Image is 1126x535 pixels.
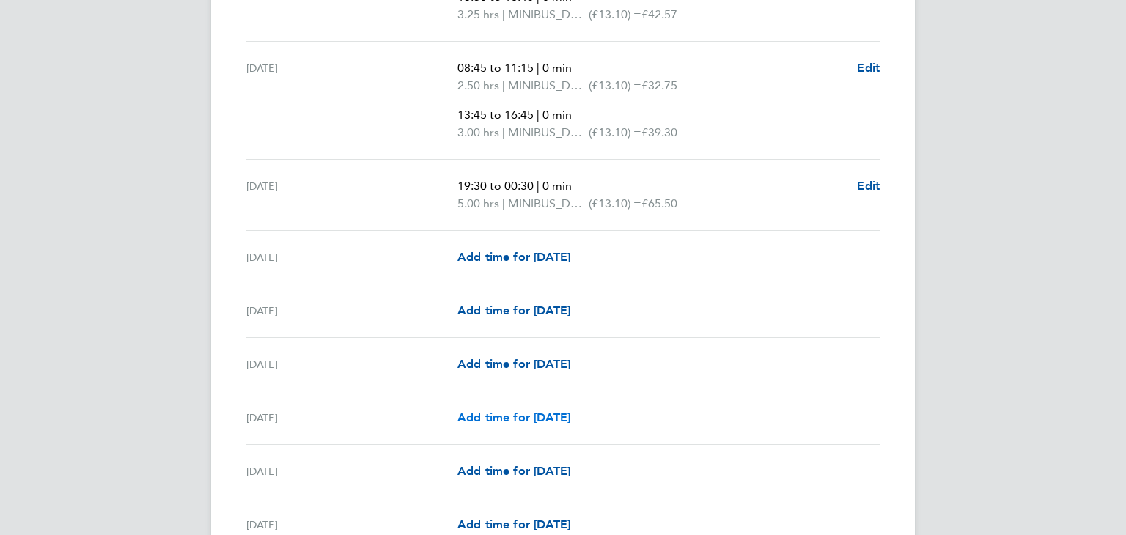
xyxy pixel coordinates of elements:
span: | [537,108,540,122]
span: 19:30 to 00:30 [457,179,534,193]
span: | [502,7,505,21]
span: MINIBUS_DRIVERS_1_TEAM [508,77,589,95]
span: | [537,61,540,75]
a: Add time for [DATE] [457,516,570,534]
span: £65.50 [641,196,677,210]
span: (£13.10) = [589,125,641,139]
div: [DATE] [246,355,457,373]
span: Edit [857,61,880,75]
span: (£13.10) = [589,196,641,210]
span: 5.00 hrs [457,196,499,210]
span: 13:45 to 16:45 [457,108,534,122]
span: | [537,179,540,193]
span: MINIBUS_DRIVERS_1_TEAM [508,195,589,213]
span: (£13.10) = [589,7,641,21]
span: Add time for [DATE] [457,517,570,531]
div: [DATE] [246,462,457,480]
div: [DATE] [246,248,457,266]
span: £39.30 [641,125,677,139]
span: Add time for [DATE] [457,303,570,317]
span: MINIBUS_DRIVERS_1_TEAM [508,6,589,23]
div: [DATE] [246,409,457,427]
span: 3.00 hrs [457,125,499,139]
a: Add time for [DATE] [457,409,570,427]
a: Add time for [DATE] [457,462,570,480]
span: Edit [857,179,880,193]
span: 08:45 to 11:15 [457,61,534,75]
span: MINIBUS_DRIVERS_1_TEAM [508,124,589,141]
span: | [502,125,505,139]
span: 0 min [542,179,572,193]
a: Edit [857,177,880,195]
div: [DATE] [246,59,457,141]
span: 0 min [542,61,572,75]
span: Add time for [DATE] [457,357,570,371]
a: Add time for [DATE] [457,355,570,373]
span: | [502,78,505,92]
a: Add time for [DATE] [457,248,570,266]
span: (£13.10) = [589,78,641,92]
span: £42.57 [641,7,677,21]
div: [DATE] [246,177,457,213]
span: Add time for [DATE] [457,410,570,424]
div: [DATE] [246,302,457,320]
span: 0 min [542,108,572,122]
span: 3.25 hrs [457,7,499,21]
a: Edit [857,59,880,77]
span: Add time for [DATE] [457,464,570,478]
a: Add time for [DATE] [457,302,570,320]
span: | [502,196,505,210]
span: £32.75 [641,78,677,92]
div: [DATE] [246,516,457,534]
span: 2.50 hrs [457,78,499,92]
span: Add time for [DATE] [457,250,570,264]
